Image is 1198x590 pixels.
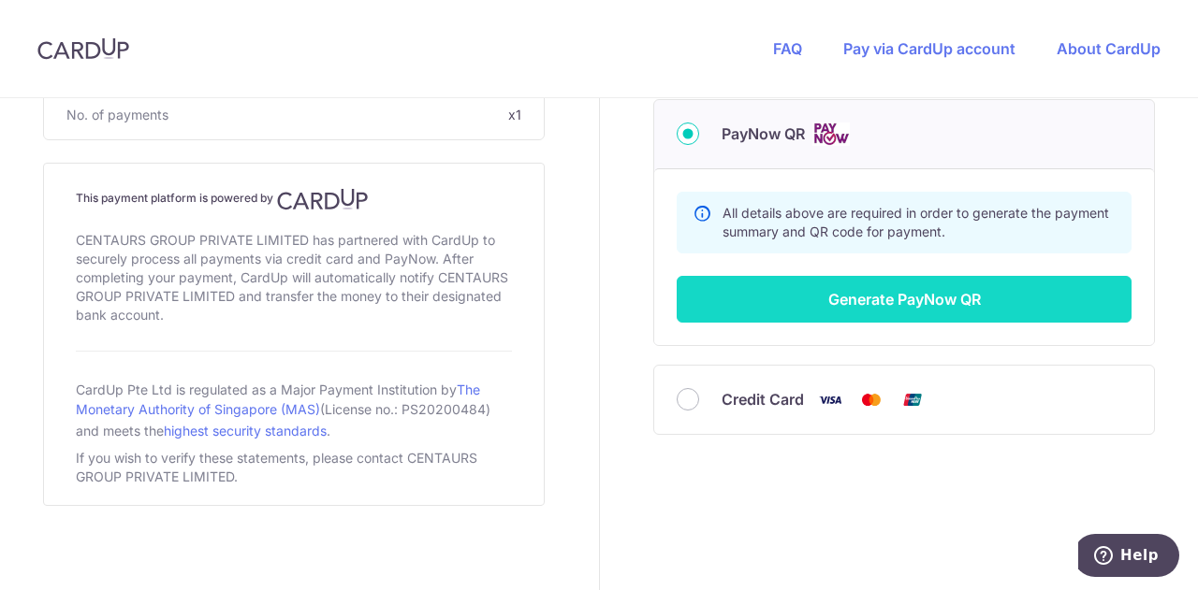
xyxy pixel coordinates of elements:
[164,423,327,439] a: highest security standards
[811,388,849,411] img: Visa
[812,122,850,146] img: Cards logo
[76,445,512,490] div: If you wish to verify these statements, please contact CENTAURS GROUP PRIVATE LIMITED.
[1078,534,1179,581] iframe: Opens a widget where you can find more information
[894,388,931,411] img: Union Pay
[677,388,1132,411] div: Credit Card Visa Mastercard Union Pay
[508,107,521,122] span: x1
[277,188,369,210] img: CardUp
[722,122,805,145] span: PayNow QR
[76,227,512,328] div: CENTAURS GROUP PRIVATE LIMITED has partnered with CardUp to securely process all payments via cre...
[677,276,1132,323] button: Generate PayNow QR
[76,381,480,417] a: The Monetary Authority of Singapore (MAS)
[37,37,129,60] img: CardUp
[773,39,802,58] a: FAQ
[722,388,804,410] span: Credit Card
[76,188,512,210] h4: This payment platform is powered by
[723,205,1109,239] span: All details above are required in order to generate the payment summary and QR code for payment.
[1057,39,1161,58] a: About CardUp
[853,388,890,411] img: Mastercard
[76,374,512,445] div: CardUp Pte Ltd is regulated as a Major Payment Institution by (License no.: PS20200484) and meets...
[677,122,1132,146] div: PayNow QR Cards logo
[843,39,1015,58] a: Pay via CardUp account
[66,106,168,124] span: No. of payments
